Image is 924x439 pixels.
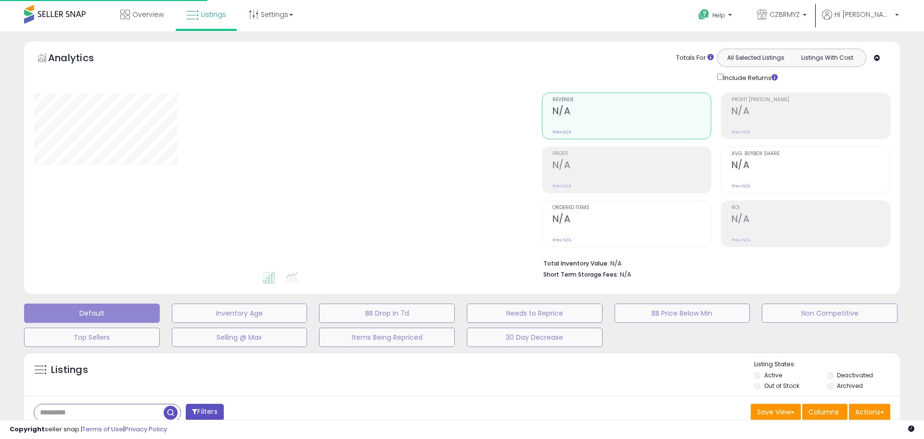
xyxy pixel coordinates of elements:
button: 30 Day Decrease [467,328,603,347]
i: Get Help [698,9,710,21]
div: seller snap | | [10,425,167,434]
button: Top Sellers [24,328,160,347]
small: Prev: N/A [552,129,571,135]
small: Prev: N/A [552,183,571,189]
h2: N/A [731,106,890,119]
small: Prev: N/A [552,237,571,243]
small: Prev: N/A [731,129,750,135]
span: Help [712,11,725,19]
a: Hi [PERSON_NAME] [822,10,899,31]
button: Items Being Repriced [319,328,455,347]
span: Profit [552,151,711,157]
h2: N/A [731,160,890,173]
li: N/A [543,257,883,268]
h2: N/A [552,106,711,119]
span: Listings [201,10,226,19]
button: Needs to Reprice [467,304,603,323]
span: Hi [PERSON_NAME] [834,10,892,19]
div: Totals For [676,53,714,63]
button: BB Drop in 7d [319,304,455,323]
button: Default [24,304,160,323]
button: Inventory Age [172,304,308,323]
button: All Selected Listings [720,52,792,64]
b: Short Term Storage Fees: [543,270,618,279]
span: Revenue [552,97,711,103]
button: Non Competitive [762,304,898,323]
a: Help [691,1,742,31]
button: BB Price Below Min [615,304,750,323]
small: Prev: N/A [731,237,750,243]
span: Overview [132,10,164,19]
span: CZBRMYZ [770,10,800,19]
span: Ordered Items [552,205,711,211]
strong: Copyright [10,425,45,434]
span: Avg. Buybox Share [731,151,890,157]
span: ROI [731,205,890,211]
button: Listings With Cost [791,52,863,64]
h2: N/A [552,213,711,226]
span: N/A [620,270,631,279]
span: Profit [PERSON_NAME] [731,97,890,103]
div: Include Returns [710,72,789,83]
h5: Analytics [48,51,113,67]
h2: N/A [552,160,711,173]
b: Total Inventory Value: [543,259,609,267]
h2: N/A [731,213,890,226]
button: Selling @ Max [172,328,308,347]
small: Prev: N/A [731,183,750,189]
